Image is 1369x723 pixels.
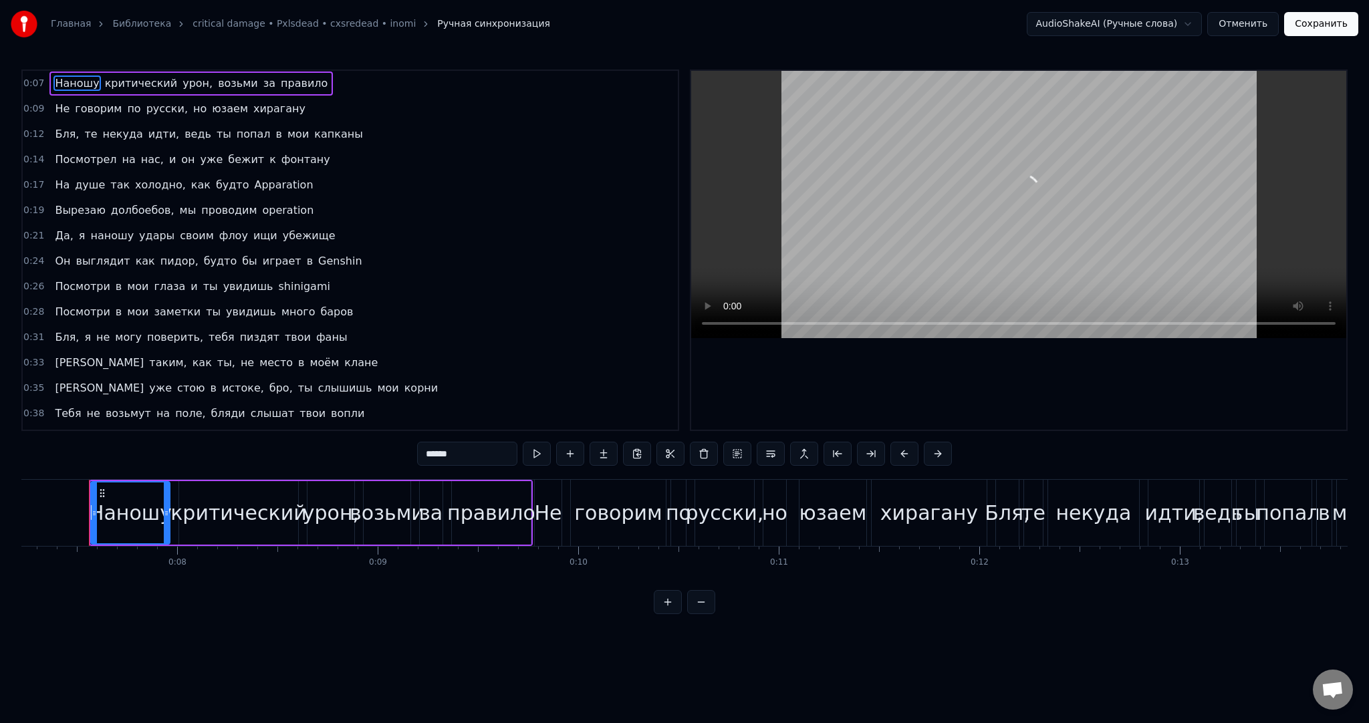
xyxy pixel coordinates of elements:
[1207,12,1279,36] button: Отменить
[261,202,315,218] span: operation
[170,498,306,528] div: критический
[268,380,294,396] span: бро,
[138,228,176,243] span: удары
[155,406,171,421] span: на
[880,498,978,528] div: хирагану
[11,11,37,37] img: youka
[420,498,443,528] div: за
[280,152,332,167] span: фонтану
[53,406,82,421] span: Тебя
[109,177,131,192] span: так
[330,406,366,421] span: вопли
[174,406,207,421] span: поле,
[217,76,259,91] span: возьми
[53,380,145,396] span: [PERSON_NAME]
[199,152,225,167] span: уже
[971,557,989,568] div: 0:12
[180,152,196,167] span: он
[210,406,247,421] span: бляди
[1284,12,1358,36] button: Сохранить
[298,406,327,421] span: твои
[317,380,374,396] span: слышишь
[211,101,249,116] span: юзаем
[153,304,203,319] span: заметки
[258,355,294,370] span: место
[168,152,177,167] span: и
[437,17,550,31] span: Ручная синхронизация
[225,304,277,319] span: увидишь
[126,101,142,116] span: по
[799,498,867,528] div: юзаем
[574,498,662,528] div: говорим
[305,253,314,269] span: в
[666,498,691,528] div: по
[126,279,150,294] span: мои
[369,557,387,568] div: 0:09
[205,304,222,319] span: ты
[447,498,535,528] div: правило
[216,355,237,370] span: ты,
[53,76,100,91] span: Наношу
[148,355,188,370] span: таким,
[95,329,111,345] span: не
[1055,498,1131,528] div: некуда
[23,128,44,141] span: 0:12
[114,304,123,319] span: в
[176,380,206,396] span: стою
[74,101,123,116] span: говорим
[1193,498,1243,528] div: ведь
[53,329,80,345] span: Бля,
[249,406,295,421] span: слышат
[147,126,180,142] span: идти,
[51,17,550,31] nav: breadcrumb
[253,177,314,192] span: Apparation
[297,355,305,370] span: в
[86,406,102,421] span: не
[23,305,44,319] span: 0:28
[685,498,763,528] div: русски,
[235,126,272,142] span: попал
[23,407,44,420] span: 0:38
[53,126,80,142] span: Бля,
[23,204,44,217] span: 0:19
[89,498,172,528] div: Наношу
[221,380,265,396] span: истоке,
[53,253,72,269] span: Он
[343,355,379,370] span: клане
[53,355,145,370] span: [PERSON_NAME]
[227,152,265,167] span: бежит
[178,202,198,218] span: мы
[241,253,259,269] span: бы
[53,177,71,192] span: На
[74,177,106,192] span: душе
[239,329,281,345] span: пиздят
[23,102,44,116] span: 0:09
[104,406,152,421] span: возьмут
[78,228,87,243] span: я
[159,253,200,269] span: пидор,
[126,304,150,319] span: мои
[1145,498,1203,528] div: идти,
[277,279,332,294] span: shinigami
[114,329,143,345] span: могу
[189,279,199,294] span: и
[145,101,189,116] span: русски,
[218,228,249,243] span: флоу
[75,253,132,269] span: выглядит
[403,380,439,396] span: корни
[1313,670,1353,710] div: Открытый чат
[297,380,314,396] span: ты
[168,557,186,568] div: 0:08
[215,126,233,142] span: ты
[770,557,788,568] div: 0:11
[23,229,44,243] span: 0:21
[134,177,187,192] span: холодно,
[23,153,44,166] span: 0:14
[308,355,340,370] span: моём
[23,77,44,90] span: 0:07
[275,126,283,142] span: в
[376,380,400,396] span: мои
[110,202,176,218] span: долбоебов,
[23,255,44,268] span: 0:24
[102,126,144,142] span: некуда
